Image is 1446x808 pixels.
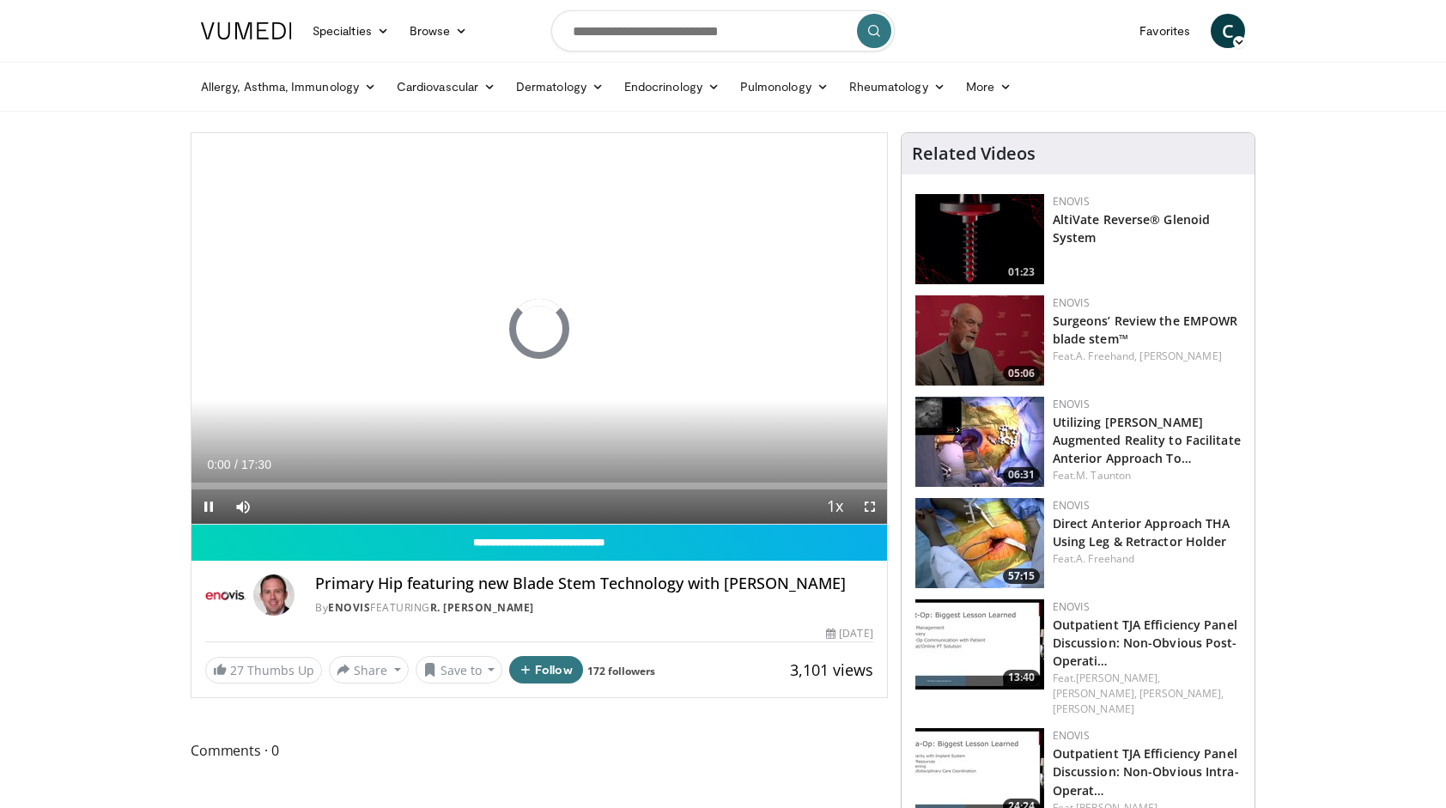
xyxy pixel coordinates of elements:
[230,662,244,678] span: 27
[956,70,1022,104] a: More
[1053,313,1238,347] a: Surgeons’ Review the EMPOWR blade stem™
[826,626,872,641] div: [DATE]
[915,397,1044,487] img: 7dbc0d68-c1fc-419d-9ba5-0969a103abb4.150x105_q85_crop-smart_upscale.jpg
[1053,599,1090,614] a: Enovis
[915,599,1044,690] a: 13:40
[915,295,1044,386] a: 05:06
[191,133,887,525] video-js: Video Player
[1003,467,1040,483] span: 06:31
[207,458,230,471] span: 0:00
[1076,551,1134,566] a: A. Freehand
[205,574,246,616] img: Enovis
[1139,349,1221,363] a: [PERSON_NAME]
[241,458,271,471] span: 17:30
[399,14,478,48] a: Browse
[915,397,1044,487] a: 06:31
[329,656,409,683] button: Share
[614,70,730,104] a: Endocrinology
[587,664,655,678] a: 172 followers
[915,498,1044,588] img: f793fc72-0865-4185-860f-3f996b3d2089.150x105_q85_crop-smart_upscale.jpg
[1003,568,1040,584] span: 57:15
[853,489,887,524] button: Fullscreen
[1003,670,1040,685] span: 13:40
[915,194,1044,284] img: 5c1caa1d-9170-4353-b546-f3bbd9b198c6.png.150x105_q85_crop-smart_upscale.png
[1076,468,1131,483] a: M. Taunton
[1003,366,1040,381] span: 05:06
[1053,671,1241,717] div: Feat.
[205,657,322,683] a: 27 Thumbs Up
[191,483,887,489] div: Progress Bar
[191,70,386,104] a: Allergy, Asthma, Immunology
[912,143,1036,164] h4: Related Videos
[328,600,370,615] a: Enovis
[1076,671,1160,685] a: [PERSON_NAME],
[1053,702,1134,716] a: [PERSON_NAME]
[226,489,260,524] button: Mute
[386,70,506,104] a: Cardiovascular
[315,574,873,593] h4: Primary Hip featuring new Blade Stem Technology with [PERSON_NAME]
[915,498,1044,588] a: 57:15
[253,574,295,616] img: Avatar
[1129,14,1200,48] a: Favorites
[1053,211,1211,246] a: AltiVate Reverse® Glenoid System
[730,70,839,104] a: Pulmonology
[506,70,614,104] a: Dermatology
[201,22,292,39] img: VuMedi Logo
[1053,745,1239,798] a: Outpatient TJA Efficiency Panel Discussion: Non-Obvious Intra-Operat…
[1053,617,1237,669] a: Outpatient TJA Efficiency Panel Discussion: Non-Obvious Post-Operati…
[1053,194,1090,209] a: Enovis
[1053,686,1137,701] a: [PERSON_NAME],
[191,489,226,524] button: Pause
[430,600,534,615] a: R. [PERSON_NAME]
[416,656,503,683] button: Save to
[915,194,1044,284] a: 01:23
[1053,397,1090,411] a: Enovis
[1003,264,1040,280] span: 01:23
[1053,468,1241,483] div: Feat.
[1053,551,1241,567] div: Feat.
[1211,14,1245,48] a: C
[302,14,399,48] a: Specialties
[915,599,1044,690] img: 541a3dc9-dc4c-4bb0-95bd-a3b3603522aa.150x105_q85_crop-smart_upscale.jpg
[1076,349,1137,363] a: A. Freehand,
[1053,295,1090,310] a: Enovis
[1053,728,1090,743] a: Enovis
[234,458,238,471] span: /
[818,489,853,524] button: Playback Rate
[839,70,956,104] a: Rheumatology
[1053,498,1090,513] a: Enovis
[790,659,873,680] span: 3,101 views
[915,295,1044,386] img: 0a7081bc-7458-401a-9aad-cf0d01db280b.150x105_q85_crop-smart_upscale.jpg
[1053,414,1241,466] a: Utilizing [PERSON_NAME] Augmented Reality to Facilitate Anterior Approach To…
[509,656,583,683] button: Follow
[315,600,873,616] div: By FEATURING
[1053,349,1241,364] div: Feat.
[551,10,895,52] input: Search topics, interventions
[1053,515,1230,550] a: Direct Anterior Approach THA Using Leg & Retractor Holder
[1139,686,1224,701] a: [PERSON_NAME],
[191,739,888,762] span: Comments 0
